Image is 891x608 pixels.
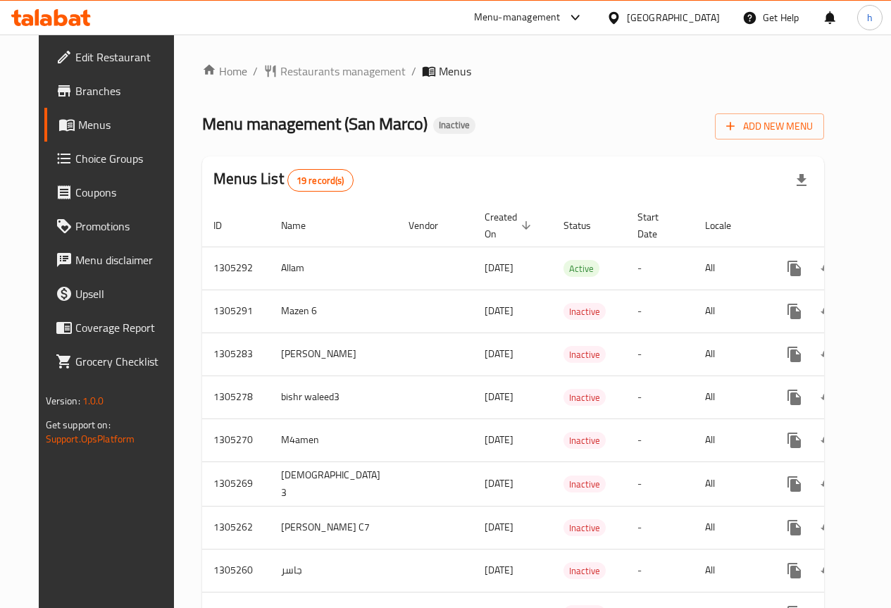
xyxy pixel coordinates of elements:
[778,423,811,457] button: more
[778,337,811,371] button: more
[46,392,80,410] span: Version:
[82,392,104,410] span: 1.0.0
[75,285,176,302] span: Upsell
[563,562,606,579] div: Inactive
[563,260,599,277] div: Active
[44,209,187,243] a: Promotions
[270,247,397,290] td: Allam
[280,63,406,80] span: Restaurants management
[811,337,845,371] button: Change Status
[715,113,824,139] button: Add New Menu
[485,209,535,242] span: Created On
[433,117,475,134] div: Inactive
[694,333,766,376] td: All
[75,218,176,235] span: Promotions
[202,549,270,592] td: 1305260
[253,63,258,80] li: /
[694,418,766,461] td: All
[288,174,353,187] span: 19 record(s)
[563,433,606,449] span: Inactive
[281,217,324,234] span: Name
[202,418,270,461] td: 1305270
[626,376,694,418] td: -
[202,247,270,290] td: 1305292
[287,169,354,192] div: Total records count
[270,461,397,506] td: [DEMOGRAPHIC_DATA] 3
[202,376,270,418] td: 1305278
[46,430,135,448] a: Support.OpsPlatform
[44,108,187,142] a: Menus
[778,511,811,545] button: more
[270,418,397,461] td: M4amen
[563,303,606,320] div: Inactive
[811,511,845,545] button: Change Status
[785,163,818,197] div: Export file
[563,304,606,320] span: Inactive
[433,119,475,131] span: Inactive
[563,476,606,492] span: Inactive
[626,549,694,592] td: -
[75,353,176,370] span: Grocery Checklist
[563,389,606,406] div: Inactive
[46,416,111,434] span: Get support on:
[811,294,845,328] button: Change Status
[485,302,513,320] span: [DATE]
[563,563,606,579] span: Inactive
[867,10,873,25] span: h
[44,243,187,277] a: Menu disclaimer
[485,345,513,363] span: [DATE]
[44,277,187,311] a: Upsell
[75,184,176,201] span: Coupons
[213,168,353,192] h2: Menus List
[75,49,176,66] span: Edit Restaurant
[270,290,397,333] td: Mazen 6
[75,82,176,99] span: Branches
[563,519,606,536] div: Inactive
[563,346,606,363] div: Inactive
[202,108,428,139] span: Menu management ( San Marco )
[202,63,824,80] nav: breadcrumb
[270,549,397,592] td: جاسر
[563,432,606,449] div: Inactive
[75,319,176,336] span: Coverage Report
[563,217,609,234] span: Status
[78,116,176,133] span: Menus
[474,9,561,26] div: Menu-management
[75,252,176,268] span: Menu disclaimer
[202,333,270,376] td: 1305283
[263,63,406,80] a: Restaurants management
[485,430,513,449] span: [DATE]
[811,423,845,457] button: Change Status
[563,520,606,536] span: Inactive
[202,63,247,80] a: Home
[270,333,397,376] td: [PERSON_NAME]
[44,311,187,345] a: Coverage Report
[270,376,397,418] td: bishr waleed3
[202,506,270,549] td: 1305262
[811,554,845,588] button: Change Status
[626,247,694,290] td: -
[694,290,766,333] td: All
[694,247,766,290] td: All
[213,217,240,234] span: ID
[626,418,694,461] td: -
[778,294,811,328] button: more
[694,506,766,549] td: All
[44,345,187,378] a: Grocery Checklist
[409,217,456,234] span: Vendor
[778,467,811,501] button: more
[485,561,513,579] span: [DATE]
[439,63,471,80] span: Menus
[778,554,811,588] button: more
[637,209,677,242] span: Start Date
[44,74,187,108] a: Branches
[485,518,513,536] span: [DATE]
[44,40,187,74] a: Edit Restaurant
[563,390,606,406] span: Inactive
[626,333,694,376] td: -
[778,380,811,414] button: more
[563,347,606,363] span: Inactive
[694,376,766,418] td: All
[694,549,766,592] td: All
